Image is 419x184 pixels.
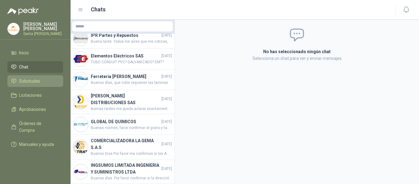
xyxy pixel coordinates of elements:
h4: COMERCIALIZADORA LA GEMA S.A.S [91,137,160,151]
span: Solicitudes [19,78,40,84]
span: Buena tarde. Todos los aires que me cotizas, está incluida la instalación o es aparte. Si es apar... [91,39,172,45]
span: [DATE] [161,141,172,147]
span: [DATE] [161,166,172,172]
span: Buenos Dias Por favor me confirmas si los Amarres son de 40 mm osea 4cm de largo ??? lo mas peque... [91,151,172,157]
img: Company Logo [8,23,19,35]
span: [DATE] [161,96,172,102]
img: Company Logo [73,95,88,109]
span: Aprobaciones [19,106,46,113]
a: Aprobaciones [7,104,63,115]
a: Company LogoFerreteria [PERSON_NAME][DATE]Buenos días, que color requieren las laminas [71,69,175,90]
h4: Ferreteria [PERSON_NAME] [91,73,160,80]
h4: Elementos Eléctricos SAS [91,53,160,59]
span: Manuales y ayuda [19,141,54,148]
a: Company Logo[PERSON_NAME] DISTRIBUCIONES SAS[DATE]buenas tardes me puede aclarar exactamente que ... [71,90,175,115]
img: Company Logo [73,52,88,66]
p: Santa [PERSON_NAME] [23,32,63,36]
img: Company Logo [73,31,88,46]
span: [DATE] [161,119,172,125]
img: Company Logo [73,164,88,179]
h2: No has seleccionado ningún chat [190,48,404,55]
p: [PERSON_NAME] [PERSON_NAME] [23,22,63,31]
a: Company LogoINGSUMOS LIMITADA INGENIERIA Y SUMINISTROS LTDA[DATE]Buenos días. Por favor confirmar... [71,159,175,184]
a: Company LogoGLOBAL DE QUIMICOS[DATE]Buenas noches, favor confirmar el grano y tamaño [71,114,175,135]
h4: IPR Partes y Repuestos [91,32,160,39]
img: Company Logo [73,140,88,155]
img: Company Logo [73,117,88,132]
span: [DATE] [161,33,172,38]
span: Buenos días, que color requieren las laminas [91,80,172,86]
a: Chat [7,61,63,73]
a: Company LogoElementos Eléctricos SAS[DATE]TUBO CONDUIT PVC? GALVANIZADO? EMT? [71,49,175,69]
span: [DATE] [161,74,172,80]
h4: GLOBAL DE QUIMICOS [91,118,160,125]
h4: INGSUMOS LIMITADA INGENIERIA Y SUMINISTROS LTDA [91,162,160,175]
img: Logo peakr [7,7,39,15]
span: buenas tardes me puede aclarar exactamente que material de rio es ? [91,106,172,112]
a: Solicitudes [7,75,63,87]
a: Inicio [7,47,63,59]
img: Company Logo [73,72,88,87]
a: Company LogoIPR Partes y Repuestos[DATE]Buena tarde. Todos los aires que me cotizas, está incluid... [71,28,175,49]
span: Inicio [19,49,29,56]
span: TUBO CONDUIT PVC? GALVANIZADO? EMT? [91,59,172,65]
span: Órdenes de Compra [19,120,57,134]
h1: Chats [91,5,106,14]
span: Chat [19,64,28,70]
span: Buenas noches, favor confirmar el grano y tamaño [91,125,172,131]
h4: [PERSON_NAME] DISTRIBUCIONES SAS [91,92,160,106]
a: Licitaciones [7,89,63,101]
span: Buenos días. Por favor confirmar si la dirección de envío es: KM 2 vía la tupia Pradera-[PERSON_N... [91,175,172,181]
span: Licitaciones [19,92,42,99]
p: Selecciona un chat para ver y enviar mensajes [190,55,404,62]
a: Company LogoCOMERCIALIZADORA LA GEMA S.A.S[DATE]Buenos Dias Por favor me confirmas si los Amarres... [71,135,175,159]
a: Manuales y ayuda [7,139,63,150]
span: [DATE] [161,53,172,59]
a: Órdenes de Compra [7,118,63,136]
